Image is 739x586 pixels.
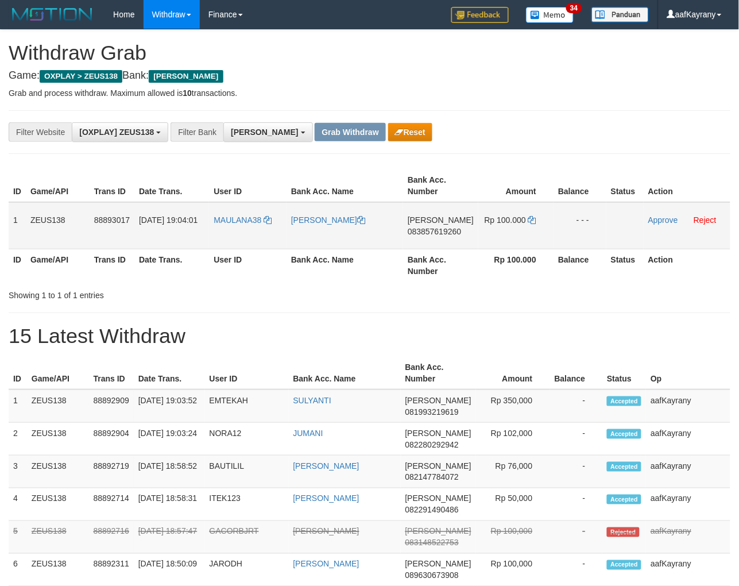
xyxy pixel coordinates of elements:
[403,249,478,282] th: Bank Acc. Number
[205,456,289,488] td: BAUTILIL
[149,70,223,83] span: [PERSON_NAME]
[476,488,550,521] td: Rp 50,000
[607,396,641,406] span: Accepted
[408,215,474,225] span: [PERSON_NAME]
[646,390,730,423] td: aafKayrany
[646,521,730,554] td: aafKayrany
[405,527,471,536] span: [PERSON_NAME]
[205,488,289,521] td: ITEK123
[554,202,606,249] td: - - -
[9,285,299,301] div: Showing 1 to 1 of 1 entries
[205,423,289,456] td: NORA12
[293,494,359,503] a: [PERSON_NAME]
[694,215,717,225] a: Reject
[90,249,134,282] th: Trans ID
[205,521,289,554] td: GACORBJRT
[405,473,459,482] span: Copy 082147784072 to clipboard
[607,462,641,472] span: Accepted
[205,357,289,390] th: User ID
[550,456,603,488] td: -
[607,429,641,439] span: Accepted
[89,423,134,456] td: 88892904
[550,521,603,554] td: -
[550,357,603,390] th: Balance
[405,440,459,449] span: Copy 082280292942 to clipboard
[9,122,72,142] div: Filter Website
[566,3,582,13] span: 34
[72,122,168,142] button: [OXPLAY] ZEUS138
[209,249,287,282] th: User ID
[644,169,730,202] th: Action
[26,169,90,202] th: Game/API
[591,7,649,22] img: panduan.png
[554,169,606,202] th: Balance
[405,461,471,471] span: [PERSON_NAME]
[606,249,644,282] th: Status
[9,456,27,488] td: 3
[40,70,122,83] span: OXPLAY > ZEUS138
[293,429,323,438] a: JUMANI
[405,506,459,515] span: Copy 082291490486 to clipboard
[94,215,130,225] span: 88893017
[405,429,471,438] span: [PERSON_NAME]
[9,249,26,282] th: ID
[606,169,644,202] th: Status
[9,70,730,82] h4: Game: Bank:
[287,249,403,282] th: Bank Acc. Name
[139,215,198,225] span: [DATE] 19:04:01
[134,423,205,456] td: [DATE] 19:03:24
[89,390,134,423] td: 88892909
[214,215,261,225] span: MAULANA38
[134,390,205,423] td: [DATE] 19:03:52
[476,456,550,488] td: Rp 76,000
[528,215,536,225] a: Copy 100000 to clipboard
[27,390,89,423] td: ZEUS138
[134,249,209,282] th: Date Trans.
[644,249,730,282] th: Action
[293,461,359,471] a: [PERSON_NAME]
[26,202,90,249] td: ZEUS138
[646,423,730,456] td: aafKayrany
[550,390,603,423] td: -
[478,169,554,202] th: Amount
[89,357,134,390] th: Trans ID
[9,169,26,202] th: ID
[602,357,646,390] th: Status
[223,122,312,142] button: [PERSON_NAME]
[405,396,471,405] span: [PERSON_NAME]
[550,488,603,521] td: -
[405,538,459,548] span: Copy 083148522753 to clipboard
[9,357,27,390] th: ID
[27,423,89,456] td: ZEUS138
[646,488,730,521] td: aafKayrany
[231,128,298,137] span: [PERSON_NAME]
[134,456,205,488] td: [DATE] 18:58:52
[89,488,134,521] td: 88892714
[134,169,209,202] th: Date Trans.
[405,407,459,417] span: Copy 081993219619 to clipboard
[9,521,27,554] td: 5
[27,488,89,521] td: ZEUS138
[476,357,550,390] th: Amount
[607,560,641,570] span: Accepted
[9,390,27,423] td: 1
[27,521,89,554] td: ZEUS138
[476,390,550,423] td: Rp 350,000
[408,227,461,236] span: Copy 083857619260 to clipboard
[89,521,134,554] td: 88892716
[401,357,476,390] th: Bank Acc. Number
[26,249,90,282] th: Game/API
[9,488,27,521] td: 4
[209,169,287,202] th: User ID
[9,41,730,64] h1: Withdraw Grab
[134,357,205,390] th: Date Trans.
[476,521,550,554] td: Rp 100,000
[405,571,459,580] span: Copy 089630673908 to clipboard
[451,7,509,23] img: Feedback.jpg
[9,87,730,99] p: Grab and process withdraw. Maximum allowed is transactions.
[205,390,289,423] td: EMTEKAH
[183,88,192,98] strong: 10
[485,215,526,225] span: Rp 100.000
[287,169,403,202] th: Bank Acc. Name
[550,423,603,456] td: -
